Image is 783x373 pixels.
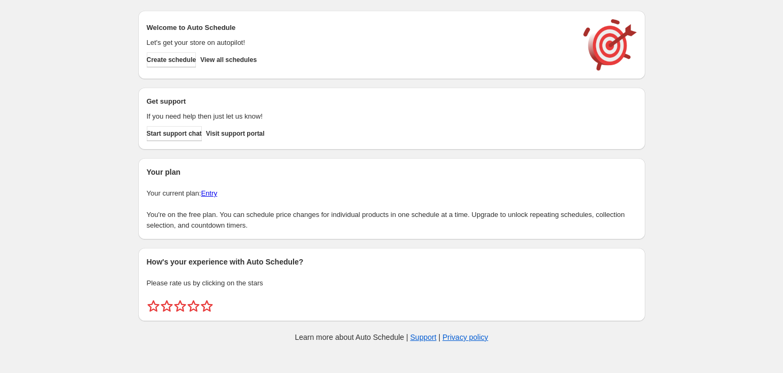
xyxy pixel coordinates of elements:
[410,333,437,341] a: Support
[147,167,637,177] h2: Your plan
[147,111,573,122] p: If you need help then just let us know!
[147,257,637,267] h2: How's your experience with Auto Schedule?
[200,52,257,67] button: View all schedules
[147,188,637,199] p: Your current plan:
[147,56,196,64] span: Create schedule
[200,56,257,64] span: View all schedules
[295,332,488,343] p: Learn more about Auto Schedule | |
[147,129,202,138] span: Start support chat
[147,278,637,289] p: Please rate us by clicking on the stars
[201,189,217,197] a: Entry
[206,129,265,138] span: Visit support portal
[147,96,573,107] h2: Get support
[206,126,265,141] a: Visit support portal
[147,22,573,33] h2: Welcome to Auto Schedule
[442,333,488,341] a: Privacy policy
[147,37,573,48] p: Let's get your store on autopilot!
[147,209,637,231] p: You're on the free plan. You can schedule price changes for individual products in one schedule a...
[147,52,196,67] button: Create schedule
[147,126,202,141] a: Start support chat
